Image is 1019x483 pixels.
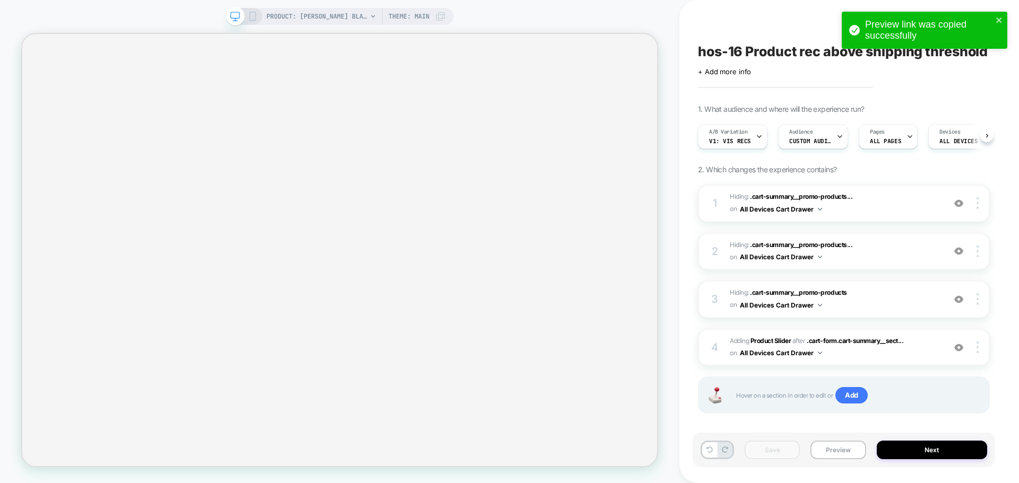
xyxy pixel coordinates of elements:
[954,199,963,208] img: crossed eye
[750,192,852,200] span: .cart-summary__promo-products...
[818,256,822,258] img: down arrow
[789,128,813,136] span: Audience
[750,337,791,345] b: Product Slider
[730,337,791,345] span: Adding
[730,191,939,216] span: Hiding :
[710,338,720,357] div: 4
[870,137,901,145] span: ALL PAGES
[810,441,866,459] button: Preview
[698,67,751,76] span: + Add more info
[954,295,963,304] img: crossed eye
[865,19,992,41] div: Preview link was copied successfully
[740,203,822,216] button: All Devices Cart Drawer
[709,128,748,136] span: A/B Variation
[750,288,847,296] span: .cart-summary__promo-products
[266,8,367,25] span: PRODUCT: [PERSON_NAME] Blaze [PERSON_NAME] [PERSON_NAME]
[977,293,979,305] img: close
[710,242,720,261] div: 2
[818,208,822,210] img: down arrow
[996,16,1003,26] button: close
[730,251,737,263] span: on
[792,337,806,345] span: AFTER
[750,241,852,249] span: .cart-summary__promo-products...
[877,441,988,459] button: Next
[870,128,885,136] span: Pages
[730,347,737,359] span: on
[698,104,864,113] span: 1. What audience and where will the experience run?
[704,387,726,403] img: Joystick
[807,337,903,345] span: .cart-form.cart-summary__sect...
[740,298,822,312] button: All Devices Cart Drawer
[835,387,868,404] span: Add
[954,343,963,352] img: crossed eye
[709,137,751,145] span: v1: vis recs
[818,352,822,354] img: down arrow
[730,203,737,215] span: on
[745,441,800,459] button: Save
[710,194,720,213] div: 1
[736,387,978,404] span: Hover on a section in order to edit or
[977,245,979,257] img: close
[789,137,832,145] span: Custom Audience
[939,137,978,145] span: ALL DEVICES
[954,247,963,256] img: crossed eye
[698,43,988,59] span: hos-16 Product rec above shipping threshold
[977,197,979,209] img: close
[740,250,822,264] button: All Devices Cart Drawer
[730,299,737,311] span: on
[698,165,836,174] span: 2. Which changes the experience contains?
[388,8,429,25] span: Theme: MAIN
[939,128,960,136] span: Devices
[710,289,720,309] div: 3
[730,287,939,312] span: Hiding :
[977,341,979,353] img: close
[730,239,939,264] span: Hiding :
[740,346,822,359] button: All Devices Cart Drawer
[818,304,822,306] img: down arrow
